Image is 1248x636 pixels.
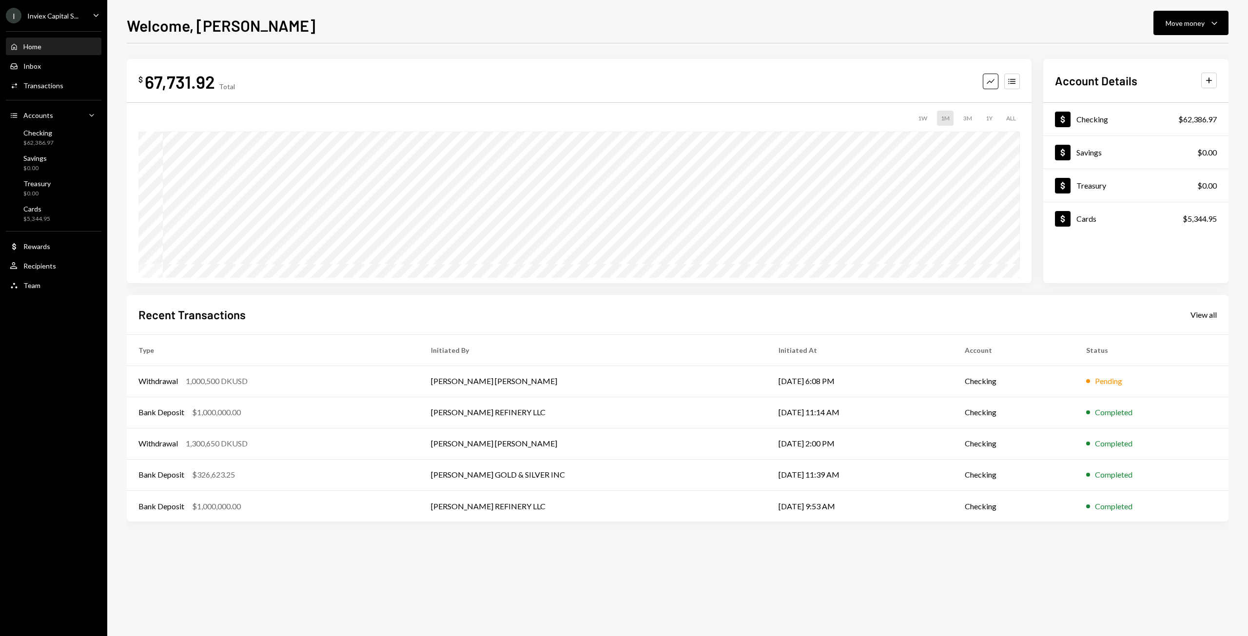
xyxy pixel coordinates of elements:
[6,106,101,124] a: Accounts
[419,334,767,366] th: Initiated By
[1074,334,1228,366] th: Status
[23,129,54,137] div: Checking
[767,397,953,428] td: [DATE] 11:14 AM
[1166,18,1205,28] div: Move money
[138,307,246,323] h2: Recent Transactions
[767,428,953,459] td: [DATE] 2:00 PM
[23,62,41,70] div: Inbox
[138,75,143,84] div: $
[6,38,101,55] a: Home
[1197,147,1217,158] div: $0.00
[1178,114,1217,125] div: $62,386.97
[6,151,101,174] a: Savings$0.00
[23,42,41,51] div: Home
[186,375,248,387] div: 1,000,500 DKUSD
[145,71,215,93] div: 67,731.92
[1095,501,1132,512] div: Completed
[1076,148,1102,157] div: Savings
[767,366,953,397] td: [DATE] 6:08 PM
[23,215,50,223] div: $5,344.95
[127,16,315,35] h1: Welcome, [PERSON_NAME]
[419,366,767,397] td: [PERSON_NAME] [PERSON_NAME]
[1197,180,1217,192] div: $0.00
[23,205,50,213] div: Cards
[192,501,241,512] div: $1,000,000.00
[6,8,21,23] div: I
[23,179,51,188] div: Treasury
[23,111,53,119] div: Accounts
[138,375,178,387] div: Withdrawal
[23,281,40,289] div: Team
[953,459,1074,490] td: Checking
[953,397,1074,428] td: Checking
[23,154,47,162] div: Savings
[953,428,1074,459] td: Checking
[953,366,1074,397] td: Checking
[767,490,953,521] td: [DATE] 9:53 AM
[138,501,184,512] div: Bank Deposit
[1055,73,1137,89] h2: Account Details
[1190,310,1217,320] div: View all
[6,237,101,255] a: Rewards
[959,111,976,126] div: 3M
[767,459,953,490] td: [DATE] 11:39 AM
[192,406,241,418] div: $1,000,000.00
[1043,169,1228,202] a: Treasury$0.00
[6,176,101,200] a: Treasury$0.00
[6,257,101,274] a: Recipients
[1076,181,1106,190] div: Treasury
[6,202,101,225] a: Cards$5,344.95
[1043,202,1228,235] a: Cards$5,344.95
[192,469,235,481] div: $326,623.25
[914,111,931,126] div: 1W
[127,334,419,366] th: Type
[419,428,767,459] td: [PERSON_NAME] [PERSON_NAME]
[23,164,47,173] div: $0.00
[937,111,954,126] div: 1M
[982,111,996,126] div: 1Y
[23,262,56,270] div: Recipients
[1076,115,1108,124] div: Checking
[138,406,184,418] div: Bank Deposit
[23,81,63,90] div: Transactions
[1183,213,1217,225] div: $5,344.95
[27,12,78,20] div: Inviex Capital S...
[953,490,1074,521] td: Checking
[1190,309,1217,320] a: View all
[219,82,235,91] div: Total
[1095,406,1132,418] div: Completed
[1002,111,1020,126] div: ALL
[767,334,953,366] th: Initiated At
[23,190,51,198] div: $0.00
[1043,136,1228,169] a: Savings$0.00
[1043,103,1228,135] a: Checking$62,386.97
[23,242,50,251] div: Rewards
[419,397,767,428] td: [PERSON_NAME] REFINERY LLC
[1076,214,1096,223] div: Cards
[953,334,1074,366] th: Account
[419,459,767,490] td: [PERSON_NAME] GOLD & SILVER INC
[6,126,101,149] a: Checking$62,386.97
[138,438,178,449] div: Withdrawal
[186,438,248,449] div: 1,300,650 DKUSD
[6,77,101,94] a: Transactions
[6,57,101,75] a: Inbox
[1153,11,1228,35] button: Move money
[1095,438,1132,449] div: Completed
[138,469,184,481] div: Bank Deposit
[1095,375,1122,387] div: Pending
[6,276,101,294] a: Team
[23,139,54,147] div: $62,386.97
[1095,469,1132,481] div: Completed
[419,490,767,521] td: [PERSON_NAME] REFINERY LLC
